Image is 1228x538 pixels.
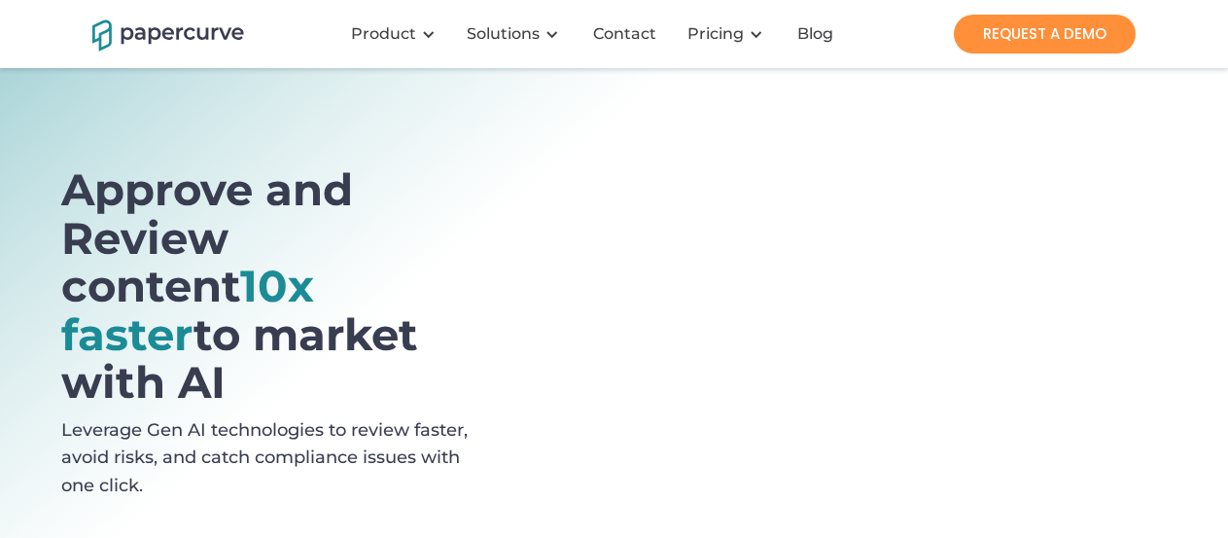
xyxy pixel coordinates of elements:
p: Leverage Gen AI technologies to review faster, avoid risks, and catch compliance issues with one ... [61,416,493,510]
h1: Approve and Review content to market with AI [61,165,493,407]
div: Product [351,24,416,44]
a: Pricing [687,24,744,44]
div: Contact [593,24,656,44]
a: Blog [783,24,853,44]
a: REQUEST A DEMO [954,15,1136,54]
div: Solutions [467,24,540,44]
a: Contact [579,24,676,44]
a: home [92,17,219,51]
div: Pricing [676,5,783,63]
div: Product [339,5,455,63]
div: Blog [797,24,833,44]
span: 10x faster [61,259,314,361]
div: Solutions [455,5,579,63]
